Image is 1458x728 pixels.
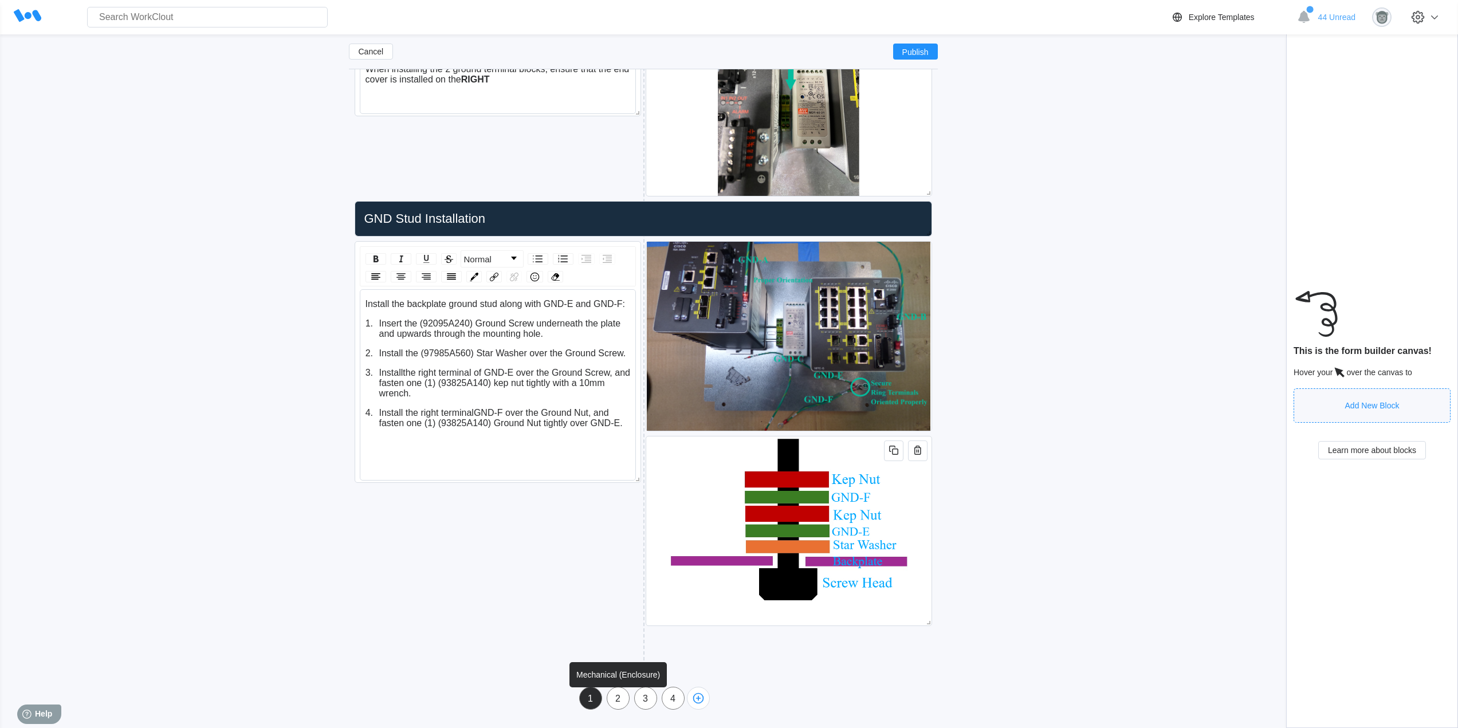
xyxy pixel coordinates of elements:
div: Indent [578,253,595,265]
span: Publish [902,48,929,55]
div: Bold [366,253,386,265]
div: Explore Templates [1189,13,1255,22]
button: Cancel [349,44,394,60]
div: Underline [416,253,437,265]
span: ) Ground Nut tightly over GND-E. [488,418,623,428]
span: ) kep nut tightly with a 10mm wrench. [379,378,607,398]
div: Center [391,271,411,282]
span: GND-F over the Ground Nut, and fasten one (1) ( [379,408,612,428]
div: rdw-remove-control [545,271,565,282]
button: Learn more about blocks [1318,441,1426,459]
div: rdw-link-control [484,271,524,282]
div: rdw-textalign-control [363,271,464,282]
span: 44 Unread [1318,13,1355,22]
div: rdw-emoji-control [524,271,545,282]
div: rdw-block-control [459,250,525,267]
span: Insert the (92095A240) Ground Screw underneath the plate and upwards through the mounting hole. [379,318,623,339]
div: Add New Block [1345,401,1400,410]
span: the right terminal of GND-E over the Ground Screw, and fasten one (1) ( [379,368,633,388]
div: 2 [607,694,629,704]
a: Block Type [461,251,523,267]
div: Hover your [1294,365,1451,379]
img: Screenshot2025-03-19120457.jpg [718,7,860,196]
div: rdw-list-control [525,250,618,267]
div: rdw-editor [366,299,631,369]
input: Search WorkClout [87,7,328,27]
span: RIGHT [461,74,490,84]
span: Cancel [359,48,384,56]
div: 4 [662,687,685,710]
div: Unordered [528,253,548,265]
span: 93825A140 [441,378,488,388]
div: 1 [579,687,602,710]
div: rdw-wrapper [360,11,636,111]
div: Mechanical (Enclosure) [569,662,667,687]
span: Normal [464,254,492,264]
div: rdw-dropdown [461,250,524,267]
img: P1190002.jpg [647,242,930,431]
span: Install the backplate ground stud along with GND-E and GND-F: [366,299,626,309]
div: 3 [634,687,657,710]
div: Remove [548,271,563,282]
div: Outdent [599,253,615,265]
div: This is the form builder canvas! [1294,346,1451,356]
img: Screenshot2025-09-09144549.jpg [669,436,908,625]
div: rdw-toolbar [360,246,636,286]
button: Publish [893,44,938,60]
span: over the canvas to [1346,368,1412,377]
div: Link [486,271,502,282]
div: Unlink [506,271,522,282]
input: Untitled Header [360,207,922,230]
span: Install the (97985A560) Star Washer over the Ground Screw. [379,348,626,358]
div: 4 [662,694,684,704]
div: rdw-inline-control [363,250,459,267]
span: 93825A140 [441,418,488,428]
div: 1 [580,694,602,704]
div: rdw-wrapper [360,246,636,478]
div: 2 [607,687,630,710]
div: Justify [441,271,462,282]
a: Explore Templates [1170,10,1291,24]
div: Left [366,271,386,282]
span: Learn more about blocks [1328,446,1416,454]
div: rdw-color-picker [464,271,484,282]
div: Strikethrough [441,253,457,265]
div: 3 [635,694,657,704]
span: Install [379,368,403,377]
div: Ordered [553,253,573,265]
img: gorilla.png [1372,7,1392,27]
div: Right [416,271,437,282]
div: Italic [391,253,411,265]
span: Install the right terminal [379,408,474,418]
